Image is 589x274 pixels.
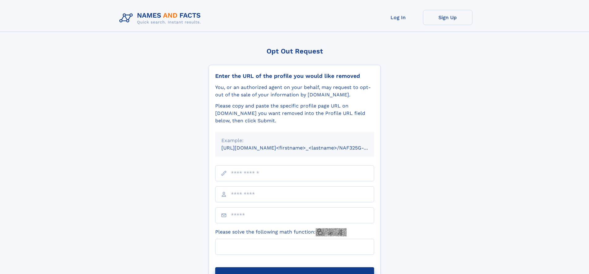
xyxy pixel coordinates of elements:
[117,10,206,27] img: Logo Names and Facts
[215,228,347,236] label: Please solve the following math function:
[215,73,374,79] div: Enter the URL of the profile you would like removed
[215,84,374,99] div: You, or an authorized agent on your behalf, may request to opt-out of the sale of your informatio...
[221,137,368,144] div: Example:
[373,10,423,25] a: Log In
[215,102,374,124] div: Please copy and paste the specific profile page URL on [DOMAIN_NAME] you want removed into the Pr...
[423,10,472,25] a: Sign Up
[209,47,381,55] div: Opt Out Request
[221,145,386,151] small: [URL][DOMAIN_NAME]<firstname>_<lastname>/NAF325G-xxxxxxxx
